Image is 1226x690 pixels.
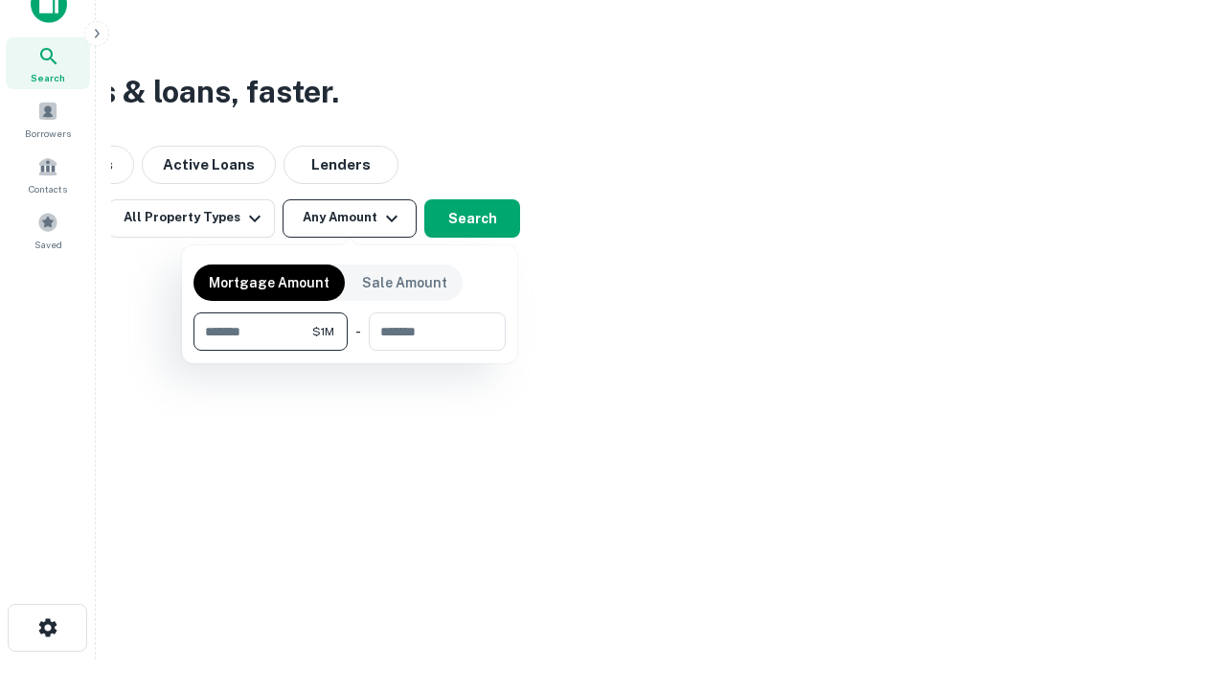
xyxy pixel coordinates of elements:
[209,272,329,293] p: Mortgage Amount
[355,312,361,351] div: -
[1130,537,1226,629] iframe: Chat Widget
[312,323,334,340] span: $1M
[362,272,447,293] p: Sale Amount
